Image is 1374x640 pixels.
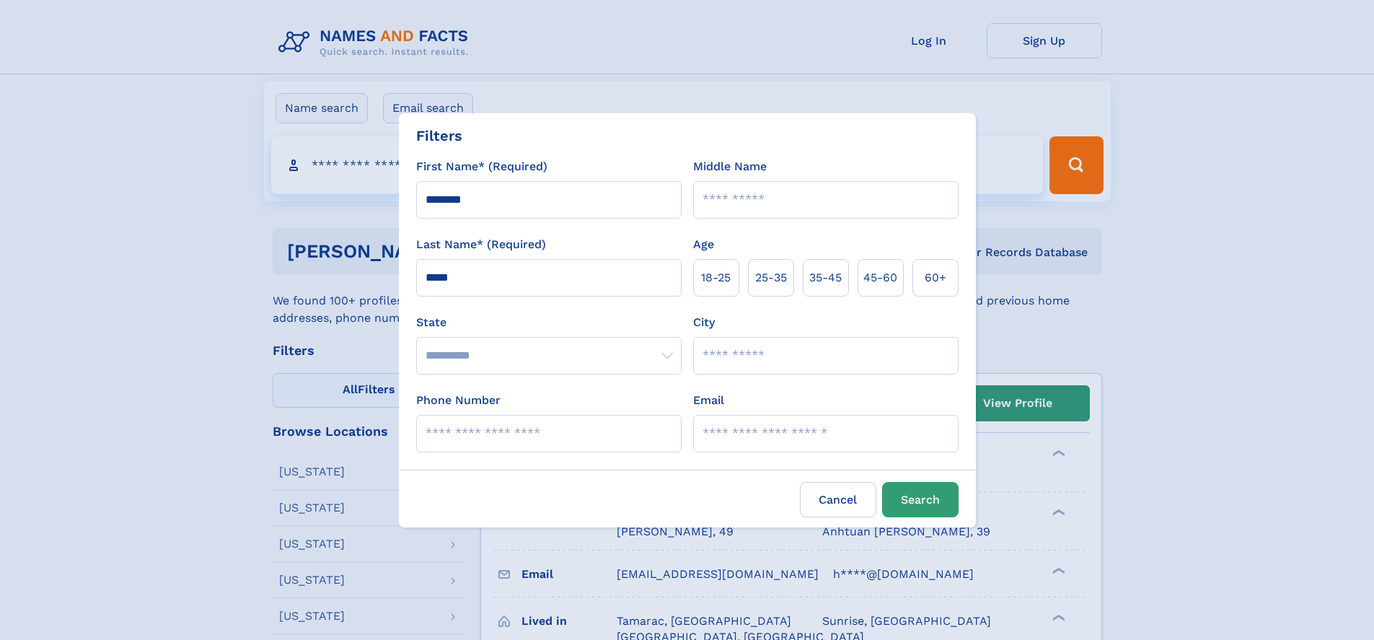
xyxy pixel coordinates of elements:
button: Search [882,482,959,517]
label: Email [693,392,724,409]
label: Phone Number [416,392,501,409]
span: 25‑35 [755,269,787,286]
div: Filters [416,125,462,146]
span: 60+ [925,269,946,286]
label: Last Name* (Required) [416,236,546,253]
label: First Name* (Required) [416,158,547,175]
span: 45‑60 [863,269,897,286]
label: City [693,314,715,331]
label: Age [693,236,714,253]
span: 35‑45 [809,269,842,286]
label: Cancel [800,482,876,517]
label: Middle Name [693,158,767,175]
span: 18‑25 [701,269,731,286]
label: State [416,314,682,331]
